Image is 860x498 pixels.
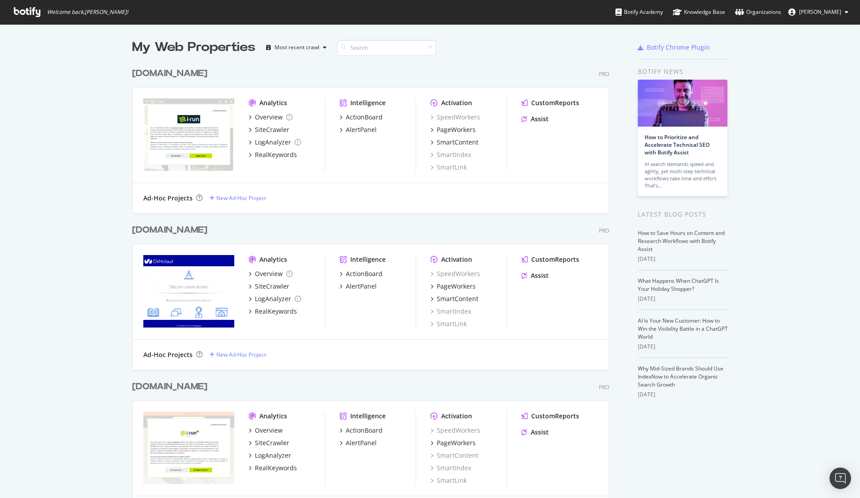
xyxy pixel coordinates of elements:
[249,150,297,159] a: RealKeywords
[143,98,234,171] img: i-run.es
[255,150,297,159] div: RealKeywords
[259,412,287,421] div: Analytics
[531,271,549,280] div: Assist
[638,391,728,399] div: [DATE]
[441,98,472,107] div: Activation
[638,43,710,52] a: Botify Chrome Plugin
[441,412,472,421] div: Activation
[346,426,383,435] div: ActionBoard
[638,295,728,303] div: [DATE]
[143,194,193,203] div: Ad-Hoc Projects
[430,438,476,447] a: PageWorkers
[132,67,211,80] a: [DOMAIN_NAME]
[255,426,283,435] div: Overview
[430,269,480,278] a: SpeedWorkers
[638,209,728,219] div: Latest Blog Posts
[638,277,719,293] a: What Happens When ChatGPT Is Your Holiday Shopper?
[249,113,292,122] a: Overview
[143,350,193,359] div: Ad-Hoc Projects
[430,138,478,147] a: SmartContent
[430,319,467,328] a: SmartLink
[259,98,287,107] div: Analytics
[441,255,472,264] div: Activation
[346,125,377,134] div: AlertPanel
[132,38,255,56] div: My Web Properties
[521,428,549,437] a: Assist
[143,255,234,328] img: i-run.at
[249,294,301,303] a: LogAnalyzer
[735,8,781,17] div: Organizations
[521,255,579,264] a: CustomReports
[521,115,549,123] a: Assist
[255,269,283,278] div: Overview
[255,125,289,134] div: SiteCrawler
[521,271,549,280] a: Assist
[350,412,386,421] div: Intelligence
[249,451,291,460] a: LogAnalyzer
[430,150,471,159] a: SmartIndex
[638,365,723,388] a: Why Mid-Sized Brands Should Use IndexNow to Accelerate Organic Search Growth
[599,227,609,234] div: Pro
[249,282,289,291] a: SiteCrawler
[346,282,377,291] div: AlertPanel
[521,412,579,421] a: CustomReports
[255,464,297,472] div: RealKeywords
[673,8,725,17] div: Knowledge Base
[647,43,710,52] div: Botify Chrome Plugin
[599,70,609,78] div: Pro
[430,307,471,316] div: SmartIndex
[531,115,549,123] div: Assist
[799,8,841,16] span: joanna duchesne
[430,282,476,291] a: PageWorkers
[531,98,579,107] div: CustomReports
[615,8,663,17] div: Botify Academy
[346,438,377,447] div: AlertPanel
[255,294,291,303] div: LogAnalyzer
[638,255,728,263] div: [DATE]
[430,113,480,122] div: SpeedWorkers
[47,9,128,16] span: Welcome back, [PERSON_NAME] !
[132,380,211,393] a: [DOMAIN_NAME]
[638,343,728,351] div: [DATE]
[249,125,289,134] a: SiteCrawler
[638,80,727,127] img: How to Prioritize and Accelerate Technical SEO with Botify Assist
[437,282,476,291] div: PageWorkers
[216,351,266,358] div: New Ad-Hoc Project
[346,113,383,122] div: ActionBoard
[249,426,283,435] a: Overview
[437,125,476,134] div: PageWorkers
[255,307,297,316] div: RealKeywords
[521,98,579,107] a: CustomReports
[638,317,728,341] a: AI Is Your New Customer: How to Win the Visibility Battle in a ChatGPT World
[430,125,476,134] a: PageWorkers
[350,255,386,264] div: Intelligence
[430,163,467,172] a: SmartLink
[249,438,289,447] a: SiteCrawler
[430,464,471,472] div: SmartIndex
[132,224,207,237] div: [DOMAIN_NAME]
[143,412,234,484] img: i-run.fr
[437,438,476,447] div: PageWorkers
[132,224,211,237] a: [DOMAIN_NAME]
[132,380,207,393] div: [DOMAIN_NAME]
[210,194,266,202] a: New Ad-Hoc Project
[249,269,292,278] a: Overview
[340,125,377,134] a: AlertPanel
[255,438,289,447] div: SiteCrawler
[430,476,467,485] div: SmartLink
[259,255,287,264] div: Analytics
[262,40,330,55] button: Most recent crawl
[437,138,478,147] div: SmartContent
[430,451,478,460] a: SmartContent
[638,67,728,77] div: Botify news
[255,113,283,122] div: Overview
[132,67,207,80] div: [DOMAIN_NAME]
[430,426,480,435] a: SpeedWorkers
[249,138,301,147] a: LogAnalyzer
[340,426,383,435] a: ActionBoard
